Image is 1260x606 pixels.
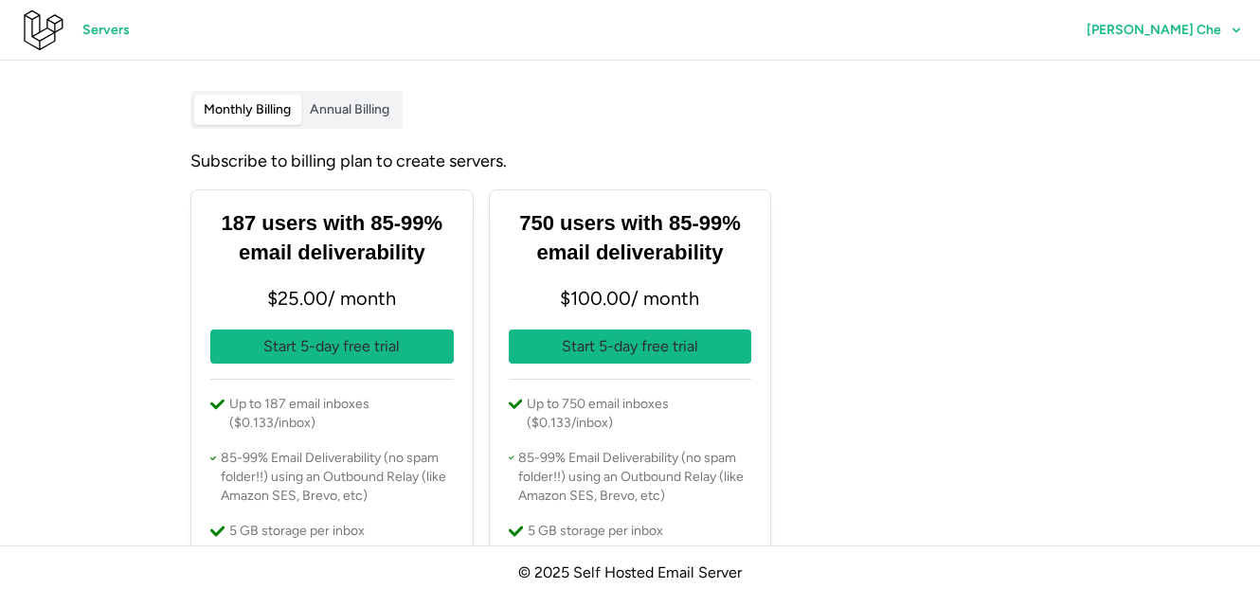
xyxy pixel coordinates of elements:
[221,449,454,507] p: 85-99% Email Deliverability (no spam folder!!) using an Outbound Relay (like Amazon SES, Brevo, etc)
[210,330,454,364] button: Start 5-day free trial
[310,101,389,117] span: Annual Billing
[527,395,751,434] p: Up to 750 email inboxes ($0.133/inbox)
[263,335,400,359] p: Start 5-day free trial
[229,522,365,541] p: 5 GB storage per inbox
[210,283,454,314] p: $ 25.00 / month
[509,283,752,314] p: $ 100.00 / month
[190,148,1070,175] div: Subscribe to billing plan to create servers.
[1087,24,1221,37] span: [PERSON_NAME] Che
[82,14,130,46] span: Servers
[1069,13,1260,47] button: [PERSON_NAME] Che
[229,395,454,434] p: Up to 187 email inboxes ($0.133/inbox)
[509,209,752,268] h3: 750 users with 85-99% email deliverability
[64,13,148,47] a: Servers
[509,330,752,364] button: Start 5-day free trial
[204,101,291,117] span: Monthly Billing
[518,449,751,507] p: 85-99% Email Deliverability (no spam folder!!) using an Outbound Relay (like Amazon SES, Brevo, etc)
[562,335,698,359] p: Start 5-day free trial
[528,522,663,541] p: 5 GB storage per inbox
[210,209,454,268] h3: 187 users with 85-99% email deliverability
